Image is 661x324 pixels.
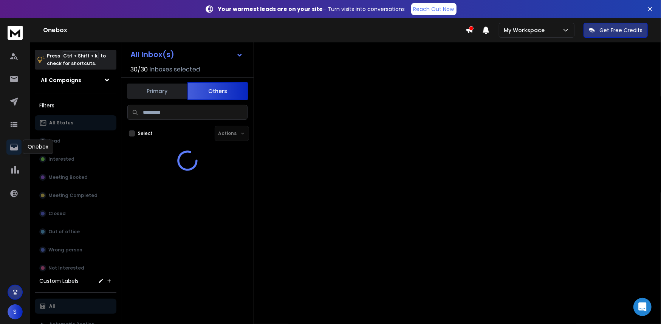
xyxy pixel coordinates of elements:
label: Select [138,130,153,136]
h1: All Inbox(s) [130,51,174,58]
h1: Onebox [43,26,466,35]
div: Onebox [23,140,53,154]
p: Get Free Credits [599,26,642,34]
img: logo [8,26,23,40]
button: Get Free Credits [584,23,648,38]
h1: All Campaigns [41,76,81,84]
span: 30 / 30 [130,65,148,74]
a: Reach Out Now [411,3,457,15]
button: All Campaigns [35,73,116,88]
div: Open Intercom Messenger [633,298,652,316]
p: My Workspace [504,26,548,34]
strong: Your warmest leads are on your site [218,5,323,13]
h3: Inboxes selected [149,65,200,74]
h3: Custom Labels [39,277,79,285]
button: All Inbox(s) [124,47,249,62]
button: S [8,304,23,319]
p: Reach Out Now [413,5,454,13]
p: – Turn visits into conversations [218,5,405,13]
h3: Filters [35,100,116,111]
span: Ctrl + Shift + k [62,51,99,60]
button: Others [187,82,248,100]
button: Primary [127,83,187,99]
p: Press to check for shortcuts. [47,52,106,67]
